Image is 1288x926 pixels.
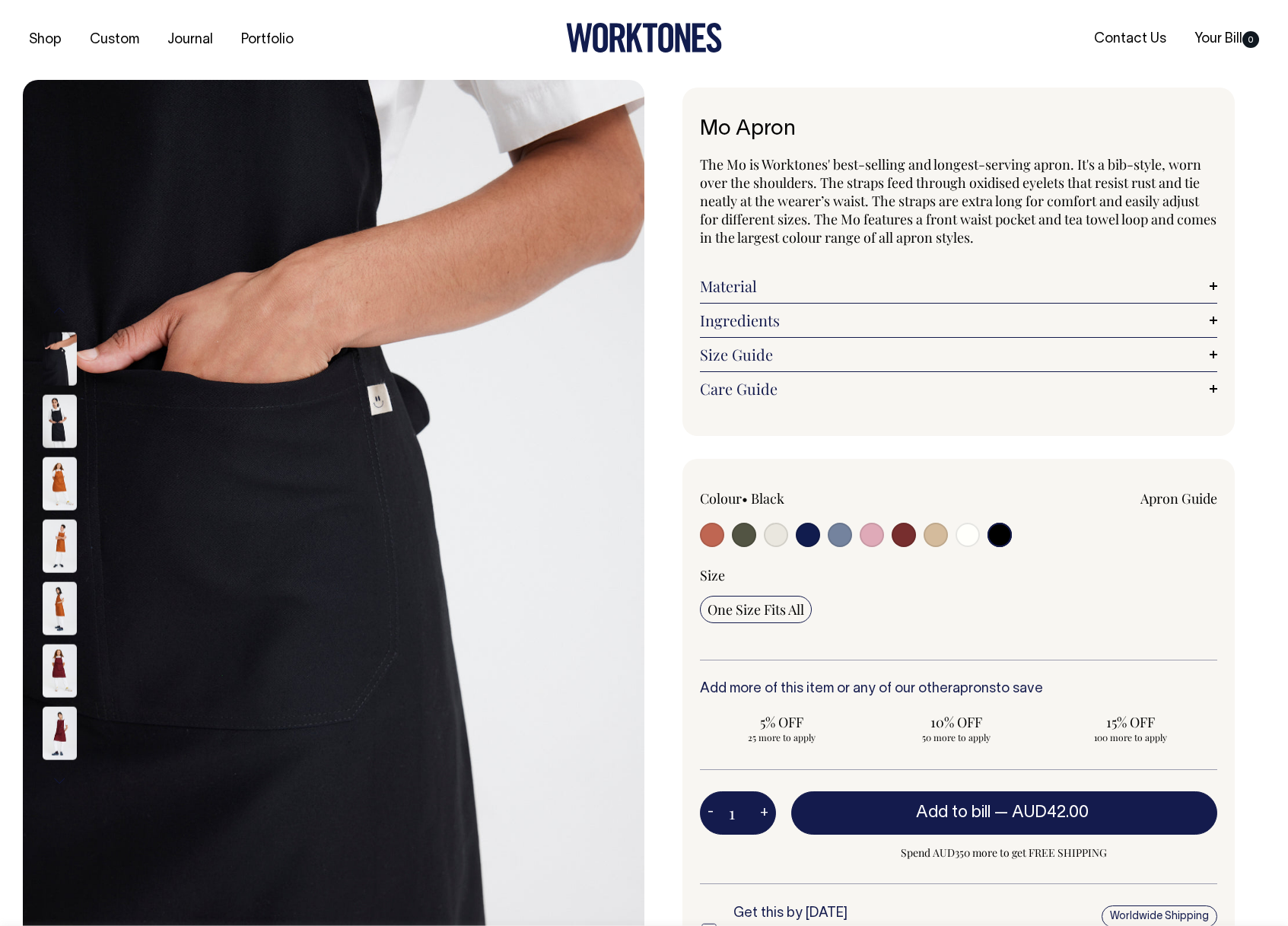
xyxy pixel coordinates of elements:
h6: Add more of this item or any of our other to save [700,682,1218,697]
h6: Get this by [DATE] [733,906,982,921]
label: Black [751,489,784,508]
img: rust [43,519,77,572]
img: rust [43,581,77,635]
span: Add to bill [916,805,991,820]
div: Size [700,566,1218,584]
img: rust [43,457,77,510]
input: 10% OFF 50 more to apply [873,708,1038,748]
img: burgundy [43,706,77,759]
a: Care Guide [700,380,1218,398]
span: 25 more to apply [708,731,857,743]
span: AUD42.00 [1012,805,1089,820]
img: black [43,332,77,385]
a: Apron Guide [1140,489,1217,508]
span: 50 more to apply [881,731,1031,743]
img: black [43,394,77,447]
span: 5% OFF [708,713,857,731]
a: Custom [84,27,145,53]
a: Contact Us [1088,27,1172,52]
a: Portfolio [235,27,300,53]
a: aprons [952,683,996,695]
button: Next [48,764,71,798]
span: 15% OFF [1055,713,1205,731]
h1: Mo Apron [700,118,1218,142]
button: - [700,798,721,829]
span: — [994,805,1092,820]
button: + [752,798,776,829]
span: • [742,489,748,508]
span: 10% OFF [881,713,1031,731]
input: 15% OFF 100 more to apply [1048,708,1213,748]
span: The Mo is Worktones' best-selling and longest-serving apron. It's a bib-style, worn over the shou... [700,155,1216,247]
span: One Size Fits All [708,600,804,619]
span: 0 [1242,31,1259,48]
a: Your Bill0 [1188,27,1265,52]
input: One Size Fits All [700,596,812,623]
button: Previous [48,294,71,328]
a: Material [700,277,1218,295]
img: burgundy [43,644,77,697]
a: Journal [161,27,219,53]
a: Ingredients [700,311,1218,329]
span: Spend AUD350 more to get FREE SHIPPING [791,844,1218,862]
span: 100 more to apply [1055,731,1205,743]
a: Shop [23,27,68,53]
input: 5% OFF 25 more to apply [700,708,865,748]
div: Colour [700,489,907,508]
a: Size Guide [700,345,1218,364]
button: Add to bill —AUD42.00 [791,791,1218,834]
